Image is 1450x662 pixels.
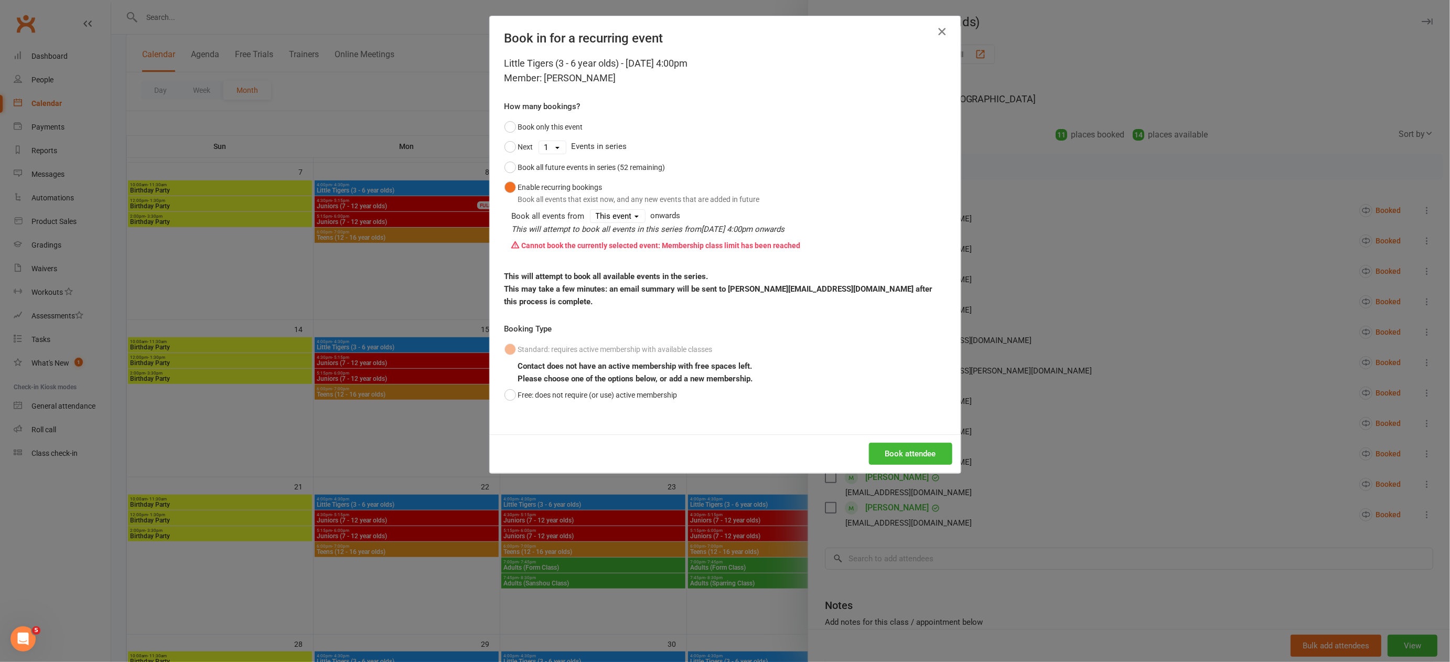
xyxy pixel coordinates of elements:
[518,194,760,205] div: Book all events that exist now, and any new events that are added in future
[512,223,946,236] div: This will attempt to book all events in this series from onwards
[32,626,40,635] span: 5
[504,385,678,405] button: Free: does not require (or use) active membership
[504,272,708,281] strong: This will attempt to book all available events in the series.
[504,137,533,157] button: Next
[933,23,950,40] button: Close
[504,56,946,86] div: Little Tigers (3 - 6 year olds) - [DATE] 4:00pm Member: [PERSON_NAME]
[702,225,753,234] span: [DATE] 4:00pm
[518,361,753,371] b: Contact does not have an active membership with free spaces left.
[504,117,583,137] button: Book only this event
[518,374,753,383] b: Please choose one of the options below, or add a new membership.
[10,626,36,652] iframe: Intercom live chat
[504,31,946,46] h4: Book in for a recurring event
[504,137,946,157] div: Events in series
[512,236,946,255] div: Cannot book the currently selected event: Membership class limit has been reached
[504,100,581,113] label: How many bookings?
[504,323,552,335] label: Booking Type
[504,284,933,306] strong: This may take a few minutes: an email summary will be sent to [PERSON_NAME][EMAIL_ADDRESS][DOMAIN...
[504,157,665,177] button: Book all future events in series (52 remaining)
[512,210,585,222] div: Book all events from
[518,162,665,173] div: Book all future events in series (52 remaining)
[512,209,946,255] div: onwards
[869,443,952,465] button: Book attendee
[504,177,760,209] button: Enable recurring bookingsBook all events that exist now, and any new events that are added in future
